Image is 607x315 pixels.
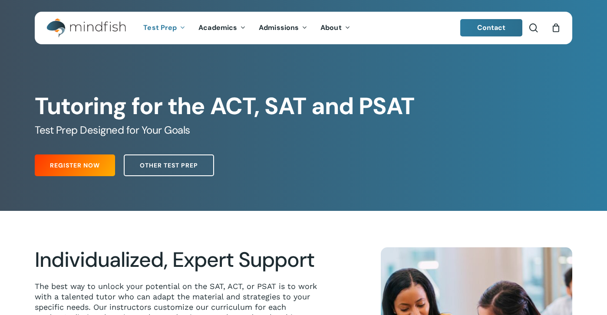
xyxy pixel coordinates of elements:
[259,23,299,32] span: Admissions
[124,154,214,176] a: Other Test Prep
[477,23,506,32] span: Contact
[137,24,192,32] a: Test Prep
[35,154,115,176] a: Register Now
[35,12,572,44] header: Main Menu
[198,23,237,32] span: Academics
[252,24,314,32] a: Admissions
[50,161,100,170] span: Register Now
[143,23,177,32] span: Test Prep
[320,23,342,32] span: About
[314,24,357,32] a: About
[35,247,320,272] h2: Individualized, Expert Support
[460,19,523,36] a: Contact
[137,12,356,44] nav: Main Menu
[35,92,572,120] h1: Tutoring for the ACT, SAT and PSAT
[140,161,198,170] span: Other Test Prep
[551,23,561,33] a: Cart
[192,24,252,32] a: Academics
[35,123,572,137] h5: Test Prep Designed for Your Goals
